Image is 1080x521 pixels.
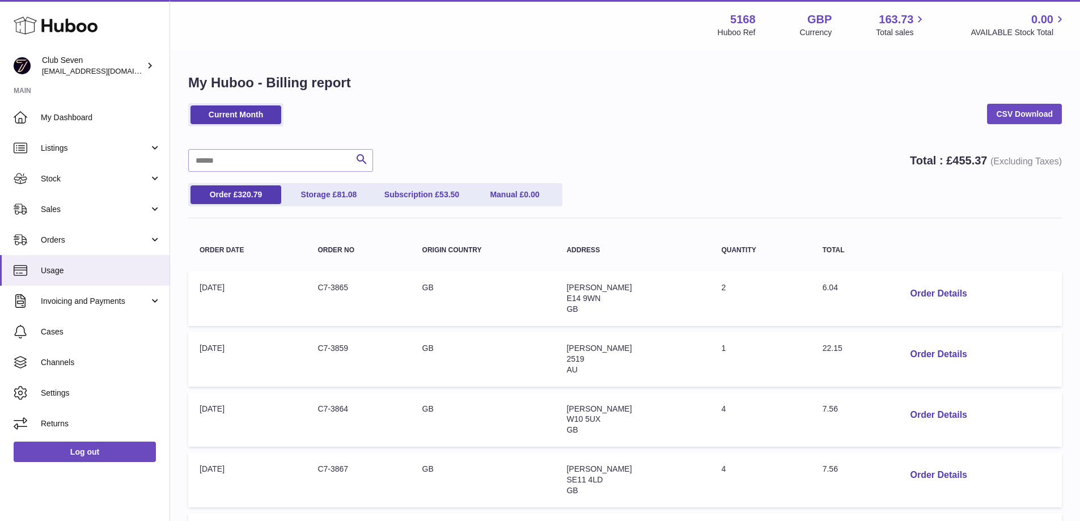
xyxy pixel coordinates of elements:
a: Order £320.79 [190,185,281,204]
button: Order Details [901,464,976,487]
span: (Excluding Taxes) [990,156,1062,166]
a: Log out [14,442,156,462]
img: info@wearclubseven.com [14,57,31,74]
span: Channels [41,357,161,368]
span: [EMAIL_ADDRESS][DOMAIN_NAME] [42,66,167,75]
span: SE11 4LD [566,475,603,484]
span: [PERSON_NAME] [566,464,632,473]
th: Order Date [188,235,306,265]
td: [DATE] [188,392,306,447]
td: 1 [710,332,811,387]
td: 2 [710,271,811,326]
span: Listings [41,143,149,154]
span: Sales [41,204,149,215]
span: [PERSON_NAME] [566,344,632,353]
span: 320.79 [238,190,262,199]
span: Returns [41,418,161,429]
a: 0.00 AVAILABLE Stock Total [971,12,1066,38]
span: 81.08 [337,190,357,199]
div: Currency [800,27,832,38]
span: AU [566,365,577,374]
td: 4 [710,392,811,447]
span: 2519 [566,354,584,363]
div: Club Seven [42,55,144,77]
a: 163.73 Total sales [876,12,926,38]
span: Cases [41,327,161,337]
td: C7-3867 [306,452,410,507]
td: C7-3859 [306,332,410,387]
td: GB [411,332,556,387]
span: Invoicing and Payments [41,296,149,307]
a: Current Month [190,105,281,124]
a: Subscription £53.50 [376,185,467,204]
span: 0.00 [1031,12,1053,27]
td: C7-3864 [306,392,410,447]
td: [DATE] [188,332,306,387]
td: GB [411,271,556,326]
span: 53.50 [439,190,459,199]
td: 4 [710,452,811,507]
strong: 5168 [730,12,756,27]
span: 6.04 [823,283,838,292]
span: Orders [41,235,149,245]
td: [DATE] [188,452,306,507]
a: Manual £0.00 [469,185,560,204]
span: 455.37 [952,154,987,167]
td: GB [411,452,556,507]
td: C7-3865 [306,271,410,326]
button: Order Details [901,343,976,366]
h1: My Huboo - Billing report [188,74,1062,92]
th: Origin Country [411,235,556,265]
span: GB [566,486,578,495]
span: 163.73 [879,12,913,27]
span: Stock [41,173,149,184]
span: Usage [41,265,161,276]
strong: Total : £ [910,154,1062,167]
th: Quantity [710,235,811,265]
th: Address [555,235,710,265]
span: My Dashboard [41,112,161,123]
td: [DATE] [188,271,306,326]
span: 22.15 [823,344,842,353]
span: E14 9WN [566,294,600,303]
div: Huboo Ref [718,27,756,38]
span: [PERSON_NAME] [566,404,632,413]
td: GB [411,392,556,447]
span: 7.56 [823,404,838,413]
span: AVAILABLE Stock Total [971,27,1066,38]
span: W10 5UX [566,414,600,423]
span: 7.56 [823,464,838,473]
a: CSV Download [987,104,1062,124]
span: Total sales [876,27,926,38]
span: Settings [41,388,161,399]
th: Total [811,235,890,265]
strong: GBP [807,12,832,27]
th: Order no [306,235,410,265]
span: 0.00 [524,190,539,199]
button: Order Details [901,404,976,427]
span: [PERSON_NAME] [566,283,632,292]
button: Order Details [901,282,976,306]
a: Storage £81.08 [283,185,374,204]
span: GB [566,304,578,314]
span: GB [566,425,578,434]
